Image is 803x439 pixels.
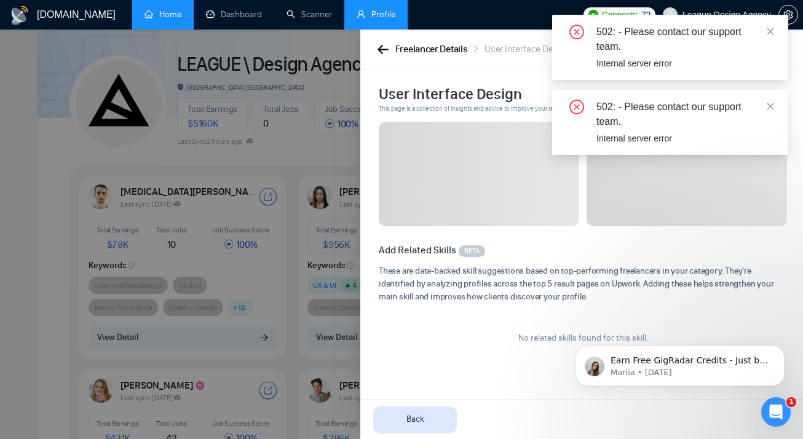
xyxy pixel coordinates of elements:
span: user [666,10,674,19]
iframe: Intercom notifications message [557,320,803,406]
span: setting [779,10,797,20]
iframe: Intercom live chat [761,397,791,427]
span: user [357,10,365,18]
span: close-circle [569,25,584,39]
a: setting [778,10,798,20]
img: logo [10,6,30,25]
span: close [766,27,775,36]
div: 502: - Please contact our support team. [596,100,773,129]
span: right [472,45,480,52]
img: upwork-logo.png [588,10,598,20]
span: Back [406,413,424,426]
a: homeHome [144,9,181,20]
a: dashboardDashboard [206,9,262,20]
button: setting [778,5,798,25]
span: No related skills found for this skill. [518,333,648,343]
div: 502: - Please contact our support team. [596,25,773,54]
span: 1 [786,397,796,407]
span: Connects: [602,8,639,22]
span: These are data-backed skill suggestions based on top-performing freelancers in your category. The... [379,264,787,303]
span: Add Related Skills [379,244,456,256]
div: User Interface Design [485,42,571,57]
div: Internal server error [596,57,773,70]
span: close [766,102,775,111]
div: Freelancer Details [395,42,468,57]
span: BETA [464,245,480,256]
span: 72 [641,8,651,22]
a: searchScanner [287,9,332,20]
div: Internal server error [596,132,773,145]
h2: User Interface Design [379,84,787,104]
span: Profile [371,9,395,20]
span: This page is a collection of insights and advice to improve your ranking for User Interface Desig... [379,104,787,114]
button: Back [373,406,457,433]
span: close-circle [569,100,584,114]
